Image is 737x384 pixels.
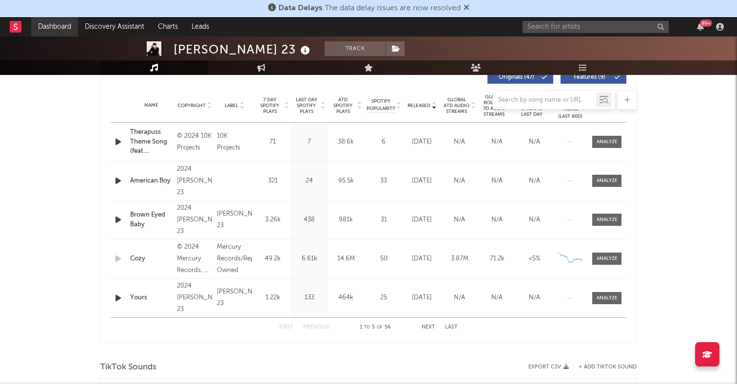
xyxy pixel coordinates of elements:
[406,215,438,225] div: [DATE]
[257,254,289,264] div: 49.2k
[367,176,401,186] div: 33
[445,325,458,330] button: Last
[567,74,612,80] span: Features ( 9 )
[406,254,438,264] div: [DATE]
[78,17,151,37] a: Discovery Assistant
[174,41,312,57] div: [PERSON_NAME] 23
[100,362,156,373] span: TikTok Sounds
[406,176,438,186] div: [DATE]
[487,71,553,84] button: Originals(47)
[257,215,289,225] div: 3.26k
[406,293,438,303] div: [DATE]
[177,130,212,154] div: © 2024 10K Projects
[518,254,551,264] div: <5%
[293,293,325,303] div: 133
[481,254,513,264] div: 71.2k
[177,280,212,315] div: 2024 [PERSON_NAME] 23
[130,210,172,229] a: Brown Eyed Baby
[151,17,185,37] a: Charts
[528,364,569,370] button: Export CSV
[130,176,172,186] a: American Boy
[217,286,252,310] div: [PERSON_NAME] 23
[443,137,476,147] div: N/A
[422,325,435,330] button: Next
[481,176,513,186] div: N/A
[518,176,551,186] div: N/A
[257,293,289,303] div: 1.22k
[523,21,669,33] input: Search for artists
[493,96,596,104] input: Search by song name or URL
[293,137,325,147] div: 7
[293,176,325,186] div: 24
[257,176,289,186] div: 321
[518,215,551,225] div: N/A
[367,215,401,225] div: 31
[700,19,712,27] div: 99 +
[697,23,704,31] button: 99+
[325,41,386,56] button: Track
[481,137,513,147] div: N/A
[130,128,172,156] a: Therapuss Theme Song (feat. [PERSON_NAME] 23)
[177,202,212,238] div: 2024 [PERSON_NAME] 23
[481,293,513,303] div: N/A
[330,215,362,225] div: 981k
[130,293,172,303] a: Yours
[278,4,461,12] span: : The data delay issues are now resolved
[518,137,551,147] div: N/A
[217,208,252,232] div: [PERSON_NAME] 23
[364,325,370,329] span: to
[293,215,325,225] div: 438
[177,164,212,199] div: 2024 [PERSON_NAME] 23
[257,137,289,147] div: 71
[481,215,513,225] div: N/A
[443,293,476,303] div: N/A
[330,137,362,147] div: 38.6k
[217,130,252,154] div: 10K Projects
[406,137,438,147] div: [DATE]
[443,254,476,264] div: 3.87M
[579,365,637,370] button: + Add TikTok Sound
[278,4,322,12] span: Data Delays
[279,325,293,330] button: First
[464,4,469,12] span: Dismiss
[130,254,172,264] a: Cozy
[330,254,362,264] div: 14.6M
[185,17,216,37] a: Leads
[31,17,78,37] a: Dashboard
[330,176,362,186] div: 95.5k
[443,176,476,186] div: N/A
[367,137,401,147] div: 6
[349,322,402,333] div: 1 5 56
[293,254,325,264] div: 6.61k
[561,71,626,84] button: Features(9)
[518,293,551,303] div: N/A
[569,365,637,370] button: + Add TikTok Sound
[217,241,252,276] div: Mercury Records/Republic Owned
[494,74,539,80] span: Originals ( 47 )
[367,254,401,264] div: 50
[443,215,476,225] div: N/A
[377,325,383,329] span: of
[303,325,329,330] button: Previous
[330,293,362,303] div: 464k
[367,293,401,303] div: 25
[177,241,212,276] div: © 2024 Mercury Records, a Division of UMG Recordings, Inc.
